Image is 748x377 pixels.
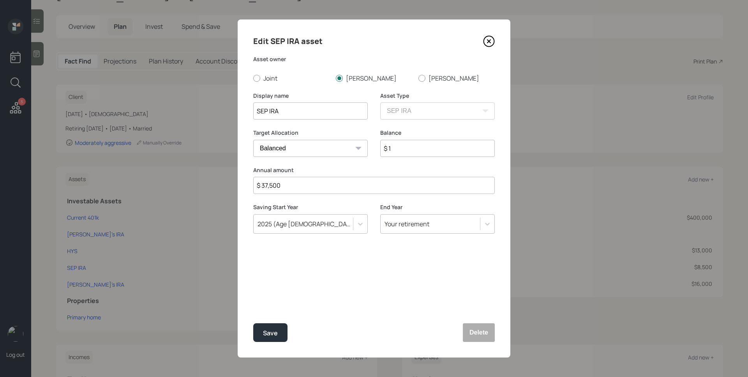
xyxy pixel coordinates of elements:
label: Joint [253,74,330,83]
label: [PERSON_NAME] [418,74,495,83]
label: Balance [380,129,495,137]
label: Asset owner [253,55,495,63]
div: 2025 (Age [DEMOGRAPHIC_DATA], 57) [258,220,354,228]
label: End Year [380,203,495,211]
label: Asset Type [380,92,495,100]
button: Delete [463,323,495,342]
button: Save [253,323,288,342]
h4: Edit SEP IRA asset [253,35,323,48]
div: Your retirement [385,220,429,228]
label: Target Allocation [253,129,368,137]
label: Annual amount [253,166,495,174]
div: Save [263,328,278,338]
label: [PERSON_NAME] [336,74,412,83]
label: Saving Start Year [253,203,368,211]
label: Display name [253,92,368,100]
